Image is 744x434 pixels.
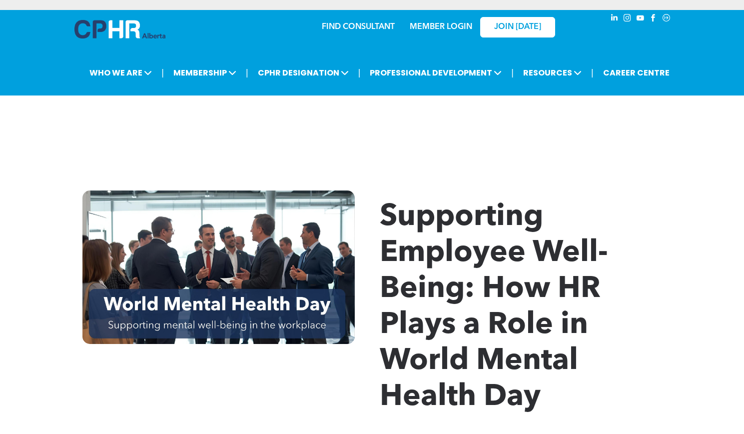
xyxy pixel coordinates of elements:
[161,62,164,83] li: |
[600,63,673,82] a: CAREER CENTRE
[367,63,505,82] span: PROFESSIONAL DEVELOPMENT
[609,12,620,26] a: linkedin
[410,23,472,31] a: MEMBER LOGIN
[622,12,633,26] a: instagram
[480,17,555,37] a: JOIN [DATE]
[520,63,585,82] span: RESOURCES
[170,63,239,82] span: MEMBERSHIP
[74,20,165,38] img: A blue and white logo for cp alberta
[255,63,352,82] span: CPHR DESIGNATION
[246,62,248,83] li: |
[322,23,395,31] a: FIND CONSULTANT
[494,22,541,32] span: JOIN [DATE]
[648,12,659,26] a: facebook
[635,12,646,26] a: youtube
[358,62,361,83] li: |
[591,62,594,83] li: |
[380,202,608,412] span: Supporting Employee Well-Being: How HR Plays a Role in World Mental Health Day
[511,62,514,83] li: |
[86,63,155,82] span: WHO WE ARE
[661,12,672,26] a: Social network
